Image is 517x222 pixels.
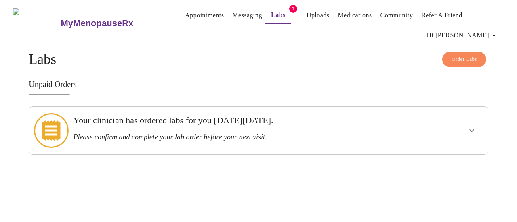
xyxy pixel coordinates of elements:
button: Hi [PERSON_NAME] [424,27,502,44]
a: MyMenopauseRx [60,9,166,37]
button: Refer a Friend [418,7,466,23]
button: Community [377,7,416,23]
h3: MyMenopauseRx [61,18,134,29]
h3: Your clinician has ordered labs for you [DATE][DATE]. [73,115,399,126]
button: Uploads [303,7,333,23]
a: Uploads [307,10,330,21]
button: show more [462,121,481,140]
button: Labs [265,7,291,24]
a: Community [380,10,413,21]
a: Labs [271,9,286,21]
h3: Please confirm and complete your lab order before your next visit. [73,133,399,141]
span: Hi [PERSON_NAME] [427,30,499,41]
button: Messaging [229,7,265,23]
h4: Labs [29,52,488,68]
a: Appointments [185,10,224,21]
a: Medications [338,10,372,21]
button: Appointments [182,7,227,23]
a: Messaging [232,10,262,21]
img: MyMenopauseRx Logo [13,8,60,39]
span: 1 [289,5,297,13]
button: Order Labs [442,52,486,67]
h3: Unpaid Orders [29,80,488,89]
a: Refer a Friend [421,10,462,21]
button: Medications [334,7,375,23]
span: Order Labs [452,55,477,64]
